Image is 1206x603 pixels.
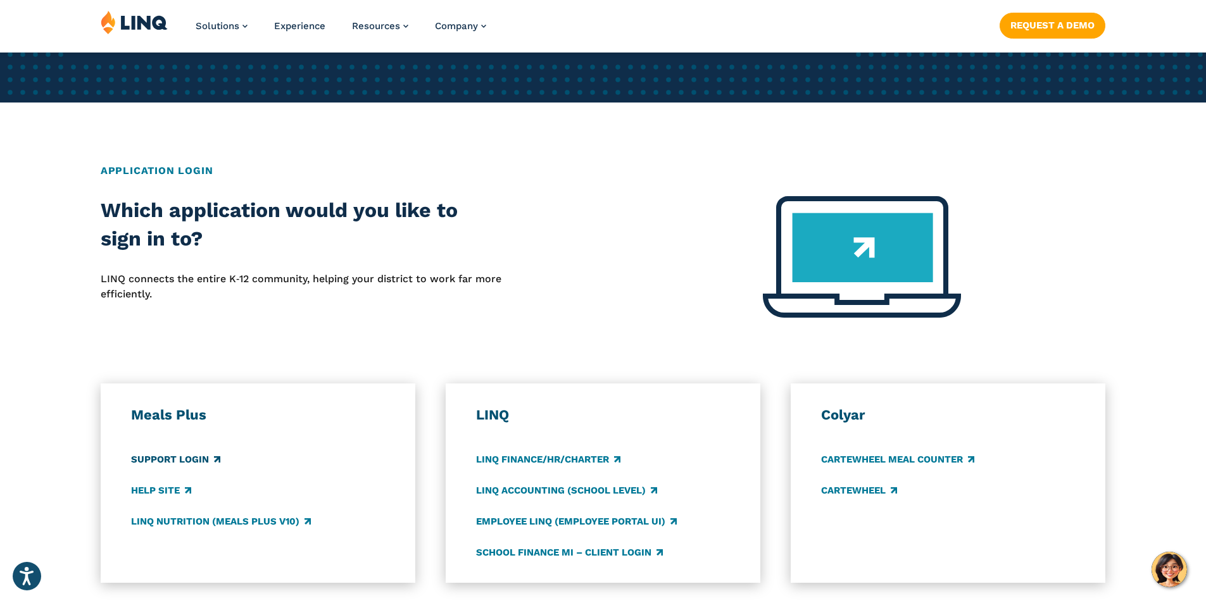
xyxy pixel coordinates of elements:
[101,196,502,254] h2: Which application would you like to sign in to?
[476,483,657,497] a: LINQ Accounting (school level)
[101,271,502,302] p: LINQ connects the entire K‑12 community, helping your district to work far more efficiently.
[352,20,400,32] span: Resources
[1152,552,1187,587] button: Hello, have a question? Let’s chat.
[196,20,239,32] span: Solutions
[352,20,408,32] a: Resources
[131,406,386,424] h3: Meals Plus
[476,545,663,559] a: School Finance MI – Client Login
[274,20,325,32] a: Experience
[476,406,731,424] h3: LINQ
[435,20,478,32] span: Company
[435,20,486,32] a: Company
[131,514,311,528] a: LINQ Nutrition (Meals Plus v10)
[196,20,248,32] a: Solutions
[131,452,220,466] a: Support Login
[821,483,897,497] a: CARTEWHEEL
[1000,10,1105,38] nav: Button Navigation
[1000,13,1105,38] a: Request a Demo
[821,452,974,466] a: CARTEWHEEL Meal Counter
[101,10,168,34] img: LINQ | K‑12 Software
[821,406,1076,424] h3: Colyar
[101,163,1105,178] h2: Application Login
[476,514,677,528] a: Employee LINQ (Employee Portal UI)
[131,483,191,497] a: Help Site
[196,10,486,52] nav: Primary Navigation
[476,452,620,466] a: LINQ Finance/HR/Charter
